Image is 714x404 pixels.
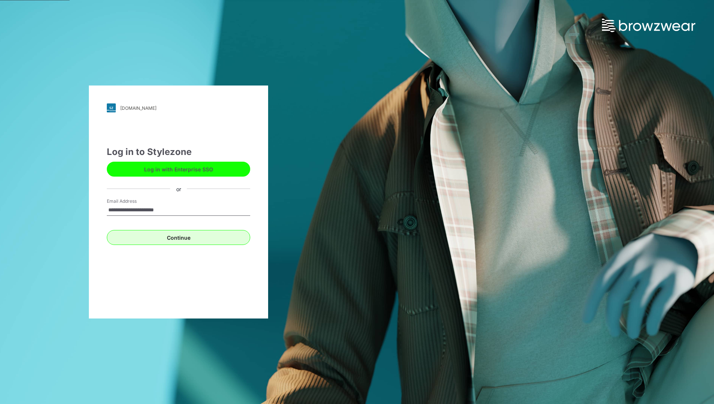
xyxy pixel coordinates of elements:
[602,19,695,32] img: browzwear-logo.73288ffb.svg
[107,103,250,112] a: [DOMAIN_NAME]
[107,230,250,245] button: Continue
[120,105,156,111] div: [DOMAIN_NAME]
[107,145,250,159] div: Log in to Stylezone
[107,198,159,205] label: Email Address
[107,103,116,112] img: svg+xml;base64,PHN2ZyB3aWR0aD0iMjgiIGhlaWdodD0iMjgiIHZpZXdCb3g9IjAgMCAyOCAyOCIgZmlsbD0ibm9uZSIgeG...
[107,162,250,177] button: Log in with Enterprise SSO
[170,185,187,193] div: or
